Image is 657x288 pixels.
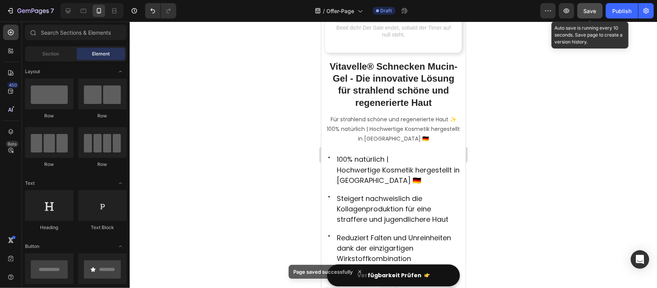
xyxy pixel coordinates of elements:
div: Text Block [78,224,127,231]
span: Text [25,180,35,187]
span: Element [92,50,110,57]
span: Button [25,243,39,250]
div: 450 [7,82,18,88]
span: Toggle open [114,240,127,253]
div: Row [78,112,127,119]
span: Save [584,8,597,14]
div: Open Intercom Messenger [631,250,649,269]
button: Publish [606,3,638,18]
span: / [323,7,325,15]
span: Toggle open [114,65,127,78]
p: Page saved successfully [293,268,353,276]
span: Section [43,50,59,57]
div: Row [78,161,127,168]
div: Beta [6,141,18,147]
span: Toggle open [114,177,127,189]
p: 7 [50,6,54,15]
div: Row [25,161,74,168]
input: Search Sections & Elements [25,25,127,40]
span: Layout [25,68,40,75]
span: Draft [381,7,392,14]
span: Offer-Page [327,7,354,15]
iframe: Design area [321,22,466,288]
button: Save [577,3,603,18]
div: Undo/Redo [145,3,176,18]
div: Publish [612,7,632,15]
div: Heading [25,224,74,231]
button: 7 [3,3,57,18]
div: Row [25,112,74,119]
